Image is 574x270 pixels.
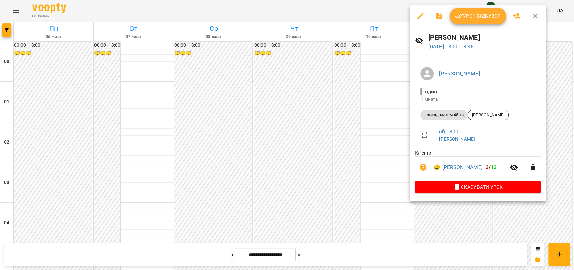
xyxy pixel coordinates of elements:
[420,88,438,95] span: - Індив
[415,181,541,193] button: Скасувати Урок
[468,110,509,120] div: [PERSON_NAME]
[420,96,535,103] p: Кімната
[420,112,468,118] span: індивід матем 45 хв
[491,164,497,170] span: 13
[439,136,475,142] a: [PERSON_NAME]
[468,112,508,118] span: [PERSON_NAME]
[415,150,541,181] ul: Клієнти
[420,183,535,191] span: Скасувати Урок
[428,43,474,50] a: [DATE] 18:00-18:45
[485,164,488,170] span: 3
[439,128,460,135] a: сб , 18:00
[439,70,480,77] a: [PERSON_NAME]
[485,164,497,170] b: /
[455,12,501,20] span: Урок відбувся
[434,163,483,171] a: 😀 [PERSON_NAME]
[428,32,541,43] h6: [PERSON_NAME]
[450,8,506,24] button: Урок відбувся
[415,159,431,176] button: Візит ще не сплачено. Додати оплату?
